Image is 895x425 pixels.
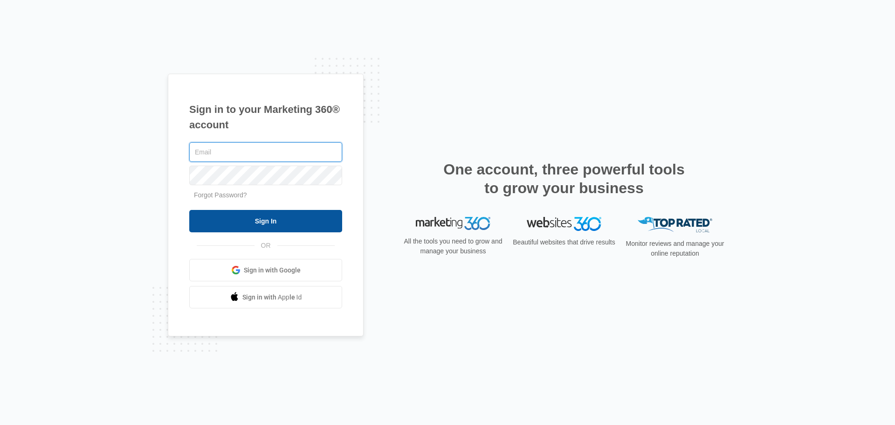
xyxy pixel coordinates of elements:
a: Sign in with Apple Id [189,286,342,308]
a: Sign in with Google [189,259,342,281]
h2: One account, three powerful tools to grow your business [441,160,688,197]
p: Monitor reviews and manage your online reputation [623,239,727,258]
span: OR [255,241,277,251]
input: Sign In [189,210,342,232]
img: Websites 360 [527,217,601,230]
span: Sign in with Apple Id [242,293,302,302]
p: All the tools you need to grow and manage your business [401,237,505,256]
a: Forgot Password? [194,191,247,199]
img: Top Rated Local [638,217,712,232]
input: Email [189,142,342,162]
span: Sign in with Google [244,265,301,275]
p: Beautiful websites that drive results [512,237,616,247]
img: Marketing 360 [416,217,490,230]
h1: Sign in to your Marketing 360® account [189,102,342,132]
